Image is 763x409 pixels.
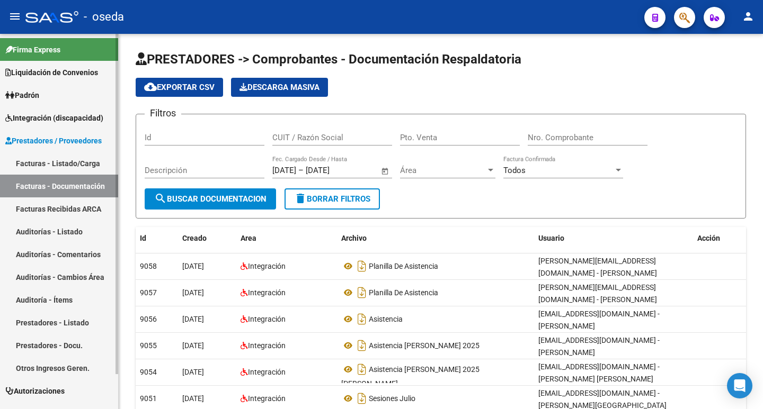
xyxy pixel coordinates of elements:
span: Archivo [341,234,367,242]
mat-icon: menu [8,10,21,23]
datatable-header-cell: Acción [693,227,746,250]
span: 9055 [140,341,157,350]
span: [EMAIL_ADDRESS][DOMAIN_NAME] - [PERSON_NAME] [538,336,660,357]
app-download-masive: Descarga masiva de comprobantes (adjuntos) [231,78,328,97]
span: Planilla De Asistencia [369,262,438,270]
span: Descarga Masiva [239,83,320,92]
i: Descargar documento [355,311,369,328]
i: Descargar documento [355,284,369,301]
span: [EMAIL_ADDRESS][DOMAIN_NAME] - [PERSON_NAME] [PERSON_NAME] [538,362,660,383]
span: Area [241,234,256,242]
span: 9056 [140,315,157,323]
datatable-header-cell: Creado [178,227,236,250]
i: Descargar documento [355,258,369,275]
i: Descargar documento [355,390,369,407]
datatable-header-cell: Area [236,227,337,250]
span: Buscar Documentacion [154,194,267,204]
span: Id [140,234,146,242]
span: Usuario [538,234,564,242]
span: Firma Express [5,44,60,56]
span: Integración [248,368,286,376]
span: [PERSON_NAME][EMAIL_ADDRESS][DOMAIN_NAME] - [PERSON_NAME] [538,257,657,277]
span: [PERSON_NAME][EMAIL_ADDRESS][DOMAIN_NAME] - [PERSON_NAME] [538,283,657,304]
mat-icon: delete [294,192,307,205]
span: Exportar CSV [144,83,215,92]
mat-icon: person [742,10,755,23]
span: Integración [248,315,286,323]
span: Asistencia [369,315,403,323]
button: Borrar Filtros [285,188,380,210]
h3: Filtros [145,106,181,121]
span: Integración [248,262,286,270]
span: Sesiones Julio [369,394,415,403]
span: Área [400,166,486,175]
span: Asistencia [PERSON_NAME] 2025 [369,341,480,350]
span: - oseda [84,5,124,29]
mat-icon: cloud_download [144,80,157,93]
span: Asistencia [PERSON_NAME] 2025 [PERSON_NAME] [341,365,480,388]
span: 9054 [140,368,157,376]
span: [DATE] [182,341,204,350]
span: [DATE] [182,368,204,376]
span: 9057 [140,288,157,297]
span: Integración [248,341,286,350]
button: Buscar Documentacion [145,188,276,210]
span: Liquidación de Convenios [5,67,98,78]
span: 9058 [140,262,157,270]
span: Planilla De Asistencia [369,288,438,297]
span: [DATE] [182,262,204,270]
span: [DATE] [182,394,204,403]
span: Prestadores / Proveedores [5,135,102,147]
datatable-header-cell: Usuario [534,227,693,250]
span: 9051 [140,394,157,403]
button: Open calendar [379,165,392,177]
span: Padrón [5,89,39,101]
datatable-header-cell: Id [136,227,178,250]
span: Todos [503,166,526,175]
span: [EMAIL_ADDRESS][DOMAIN_NAME] - [PERSON_NAME] [538,310,660,330]
span: Acción [697,234,720,242]
mat-icon: search [154,192,167,205]
button: Descarga Masiva [231,78,328,97]
span: – [298,166,304,175]
span: Autorizaciones [5,385,65,397]
span: Integración (discapacidad) [5,112,103,124]
i: Descargar documento [355,337,369,354]
span: Integración [248,288,286,297]
input: Start date [272,166,296,175]
i: Descargar documento [355,361,369,378]
span: [DATE] [182,315,204,323]
button: Exportar CSV [136,78,223,97]
div: Open Intercom Messenger [727,373,752,398]
span: PRESTADORES -> Comprobantes - Documentación Respaldatoria [136,52,521,67]
span: [DATE] [182,288,204,297]
span: Creado [182,234,207,242]
span: Borrar Filtros [294,194,370,204]
span: Integración [248,394,286,403]
input: End date [306,166,357,175]
datatable-header-cell: Archivo [337,227,534,250]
